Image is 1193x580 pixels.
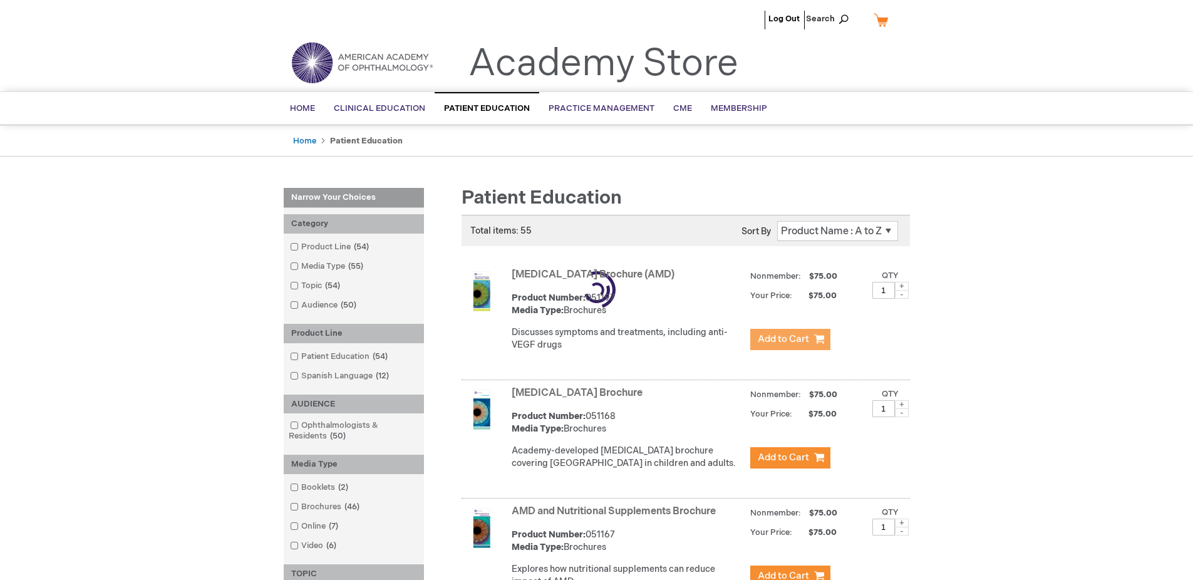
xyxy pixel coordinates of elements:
[512,411,586,422] strong: Product Number:
[351,242,372,252] span: 54
[287,241,374,253] a: Product Line54
[287,261,368,272] a: Media Type55
[287,351,393,363] a: Patient Education54
[512,505,716,517] a: AMD and Nutritional Supplements Brochure
[750,527,792,537] strong: Your Price:
[882,507,899,517] label: Qty
[512,423,564,434] strong: Media Type:
[462,508,502,548] img: AMD and Nutritional Supplements Brochure
[470,225,532,236] span: Total items: 55
[287,280,345,292] a: Topic54
[794,527,839,537] span: $75.00
[326,521,341,531] span: 7
[512,387,643,399] a: [MEDICAL_DATA] Brochure
[750,329,830,350] button: Add to Cart
[549,103,654,113] span: Practice Management
[794,291,839,301] span: $75.00
[512,326,744,351] p: Discusses symptoms and treatments, including anti-VEGF drugs
[807,271,839,281] span: $75.00
[512,410,744,435] div: 051168 Brochures
[512,269,674,281] a: [MEDICAL_DATA] Brochure (AMD)
[330,136,403,146] strong: Patient Education
[512,292,744,317] div: 051197 Brochures
[284,324,424,343] div: Product Line
[807,508,839,518] span: $75.00
[750,387,801,403] strong: Nonmember:
[341,502,363,512] span: 46
[872,282,895,299] input: Qty
[882,271,899,281] label: Qty
[741,226,771,237] label: Sort By
[512,445,744,470] p: Academy-developed [MEDICAL_DATA] brochure covering [GEOGRAPHIC_DATA] in children and adults.
[539,93,664,124] a: Practice Management
[345,261,366,271] span: 55
[322,281,343,291] span: 54
[293,136,316,146] a: Home
[287,540,341,552] a: Video6
[711,103,767,113] span: Membership
[287,501,364,513] a: Brochures46
[750,291,792,301] strong: Your Price:
[872,519,895,536] input: Qty
[284,395,424,414] div: AUDIENCE
[512,293,586,303] strong: Product Number:
[334,103,425,113] span: Clinical Education
[287,420,421,442] a: Ophthalmologists & Residents50
[701,93,777,124] a: Membership
[284,188,424,208] strong: Narrow Your Choices
[750,409,792,419] strong: Your Price:
[287,482,353,494] a: Booklets2
[664,93,701,124] a: CME
[750,505,801,521] strong: Nonmember:
[512,529,744,554] div: 051167 Brochures
[750,269,801,284] strong: Nonmember:
[872,400,895,417] input: Qty
[290,103,315,113] span: Home
[284,214,424,234] div: Category
[794,409,839,419] span: $75.00
[287,299,361,311] a: Audience50
[327,431,349,441] span: 50
[444,103,530,113] span: Patient Education
[373,371,392,381] span: 12
[512,529,586,540] strong: Product Number:
[807,390,839,400] span: $75.00
[468,41,738,86] a: Academy Store
[369,351,391,361] span: 54
[768,14,800,24] a: Log Out
[673,103,692,113] span: CME
[512,542,564,552] strong: Media Type:
[323,541,339,551] span: 6
[284,455,424,474] div: Media Type
[287,520,343,532] a: Online7
[435,92,539,124] a: Patient Education
[462,390,502,430] img: Amblyopia Brochure
[462,187,622,209] span: Patient Education
[324,93,435,124] a: Clinical Education
[806,6,854,31] span: Search
[335,482,351,492] span: 2
[462,271,502,311] img: Age-Related Macular Degeneration Brochure (AMD)
[758,452,809,463] span: Add to Cart
[512,305,564,316] strong: Media Type:
[750,447,830,469] button: Add to Cart
[882,389,899,399] label: Qty
[758,333,809,345] span: Add to Cart
[287,370,394,382] a: Spanish Language12
[338,300,359,310] span: 50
